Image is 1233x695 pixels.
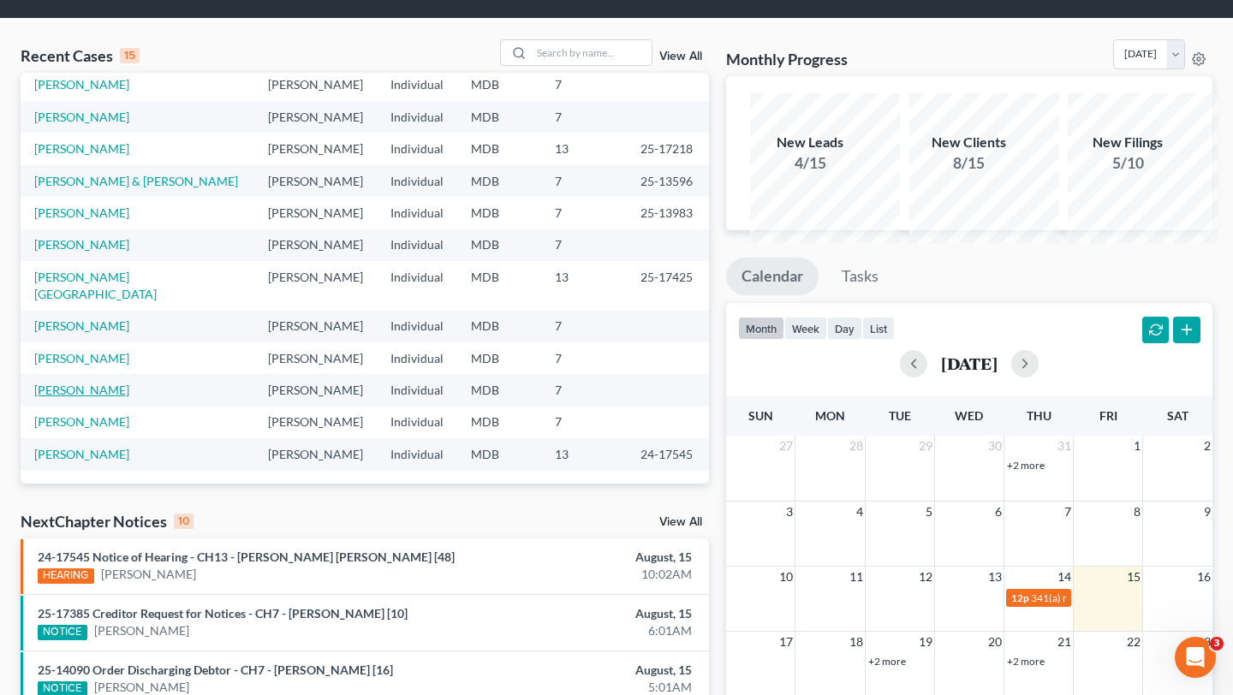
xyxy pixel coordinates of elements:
td: MDB [457,438,541,470]
a: [PERSON_NAME] & [PERSON_NAME] [34,174,238,188]
a: [PERSON_NAME][GEOGRAPHIC_DATA] [34,270,157,301]
td: 7 [541,197,627,229]
td: Individual [377,261,457,310]
span: 21 [1056,632,1073,652]
div: New Clients [909,133,1029,152]
td: Individual [377,101,457,133]
a: [PERSON_NAME] [34,318,129,333]
div: HEARING [38,568,94,584]
span: 19 [917,632,934,652]
span: 15 [1125,567,1142,587]
span: 14 [1056,567,1073,587]
td: [PERSON_NAME] [254,69,377,101]
a: [PERSON_NAME] [34,447,129,461]
a: [PERSON_NAME] [34,77,129,92]
a: [PERSON_NAME] [34,351,129,365]
td: [PERSON_NAME] [254,197,377,229]
td: [PERSON_NAME] [254,133,377,164]
td: MDB [457,197,541,229]
a: View All [659,50,702,62]
td: 7 [541,407,627,438]
td: 7 [541,69,627,101]
div: Recent Cases [21,45,140,66]
div: 8/15 [909,152,1029,174]
a: 25-17385 Creditor Request for Notices - CH7 - [PERSON_NAME] [10] [38,606,408,621]
a: +2 more [1007,655,1045,668]
td: 25-13596 [627,165,709,197]
td: MDB [457,165,541,197]
td: Individual [377,133,457,164]
td: 13 [541,438,627,470]
td: 7 [541,311,627,342]
span: 4 [855,502,865,522]
span: 22 [1125,632,1142,652]
a: [PERSON_NAME] [101,566,196,583]
td: [PERSON_NAME] [254,311,377,342]
td: 25-17218 [627,133,709,164]
span: 18 [848,632,865,652]
td: Individual [377,197,457,229]
div: 15 [120,48,140,63]
div: New Filings [1068,133,1188,152]
td: Individual [377,342,457,374]
button: day [827,317,862,340]
td: [PERSON_NAME] [254,261,377,310]
button: week [784,317,827,340]
span: 12p [1011,591,1029,604]
div: 4/15 [750,152,870,174]
span: 23 [1195,632,1212,652]
span: 20 [986,632,1004,652]
span: 6 [993,502,1004,522]
span: 3 [784,502,795,522]
span: Wed [955,408,983,423]
td: [PERSON_NAME] [254,374,377,406]
button: month [738,317,784,340]
button: list [862,317,895,340]
td: MDB [457,407,541,438]
td: [PERSON_NAME] [254,101,377,133]
a: [PERSON_NAME] [34,205,129,220]
td: [PERSON_NAME] [254,438,377,470]
h2: [DATE] [941,354,998,372]
td: 25-13983 [627,197,709,229]
span: Sat [1167,408,1188,423]
td: MDB [457,311,541,342]
span: Tue [889,408,911,423]
td: Individual [377,165,457,197]
td: Individual [377,374,457,406]
td: MDB [457,69,541,101]
a: [PERSON_NAME] [34,414,129,429]
td: [PERSON_NAME] [254,407,377,438]
span: 31 [1056,436,1073,456]
span: Mon [815,408,845,423]
span: 27 [777,436,795,456]
td: Individual [377,311,457,342]
span: 9 [1202,502,1212,522]
span: Thu [1027,408,1051,423]
td: [PERSON_NAME] [254,342,377,374]
span: 12 [917,567,934,587]
span: Sun [748,408,773,423]
span: 8 [1132,502,1142,522]
td: MDB [457,374,541,406]
span: 28 [848,436,865,456]
div: NOTICE [38,625,87,640]
span: 341(a) meeting for [PERSON_NAME] [1031,591,1196,604]
span: 29 [917,436,934,456]
a: +2 more [868,655,906,668]
h3: Monthly Progress [726,49,848,69]
div: August, 15 [485,662,691,679]
a: [PERSON_NAME] [34,383,129,397]
span: 3 [1210,637,1224,650]
td: 7 [541,165,627,197]
td: Individual [377,438,457,470]
span: 1 [1132,436,1142,456]
span: 16 [1195,567,1212,587]
a: [PERSON_NAME] [34,110,129,124]
a: Calendar [726,258,819,295]
div: New Leads [750,133,870,152]
td: Individual [377,407,457,438]
a: [PERSON_NAME] [94,622,189,639]
div: August, 15 [485,549,691,566]
td: MDB [457,342,541,374]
